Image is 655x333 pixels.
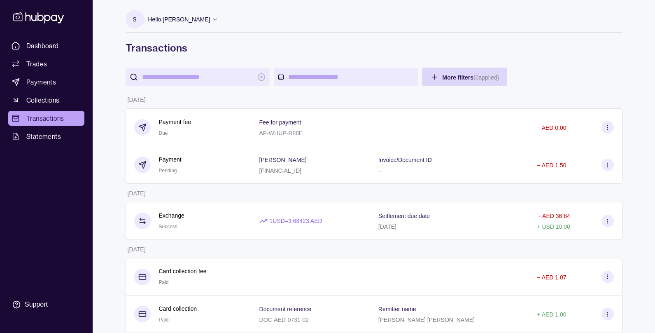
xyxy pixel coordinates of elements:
span: Payments [26,77,56,87]
p: ( 0 applied) [473,74,499,81]
a: Payments [8,75,84,89]
p: + AED 1.00 [537,311,566,318]
p: Remitter name [378,306,416,312]
a: Support [8,296,84,313]
p: Fee for payment [259,119,301,126]
p: Settlement due date [378,213,430,219]
p: [PERSON_NAME] [259,157,307,163]
h1: Transactions [126,41,622,54]
p: [DATE] [128,246,146,253]
p: [FINANCIAL_ID] [259,167,302,174]
p: Document reference [259,306,312,312]
a: Transactions [8,111,84,126]
p: AP-WHUP-R88E [259,130,303,136]
p: [DATE] [128,96,146,103]
span: Statements [26,131,61,141]
p: Invoice/Document ID [378,157,432,163]
p: Payment [159,155,182,164]
p: + USD 10.00 [537,223,570,230]
span: Dashboard [26,41,59,51]
a: Statements [8,129,84,144]
span: Success [159,224,177,230]
p: Hello, [PERSON_NAME] [148,15,210,24]
p: S [133,15,136,24]
p: Payment fee [159,117,191,127]
a: Dashboard [8,38,84,53]
p: [DATE] [378,223,396,230]
span: Paid [159,317,169,323]
div: Support [25,300,48,309]
p: – [378,167,382,174]
p: − AED 36.84 [538,213,570,219]
p: Card collection [159,304,197,313]
span: Due [159,130,168,136]
a: Trades [8,56,84,71]
button: More filters(0applied) [422,68,508,86]
span: Transactions [26,113,64,123]
span: Collections [26,95,59,105]
span: More filters [443,74,499,81]
p: Card collection fee [159,267,207,276]
span: Pending [159,168,177,174]
p: [DATE] [128,190,146,197]
p: − AED 1.07 [537,274,566,281]
p: − AED 0.00 [537,124,566,131]
input: search [142,68,253,86]
span: Trades [26,59,47,69]
p: 1 USD = 3.68423 AED [270,216,322,225]
a: Collections [8,93,84,108]
p: DOC-AED-0731-02 [259,317,309,323]
p: Exchange [159,211,184,220]
p: [PERSON_NAME] [PERSON_NAME] [378,317,475,323]
span: Paid [159,279,169,285]
p: − AED 1.50 [537,162,566,169]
